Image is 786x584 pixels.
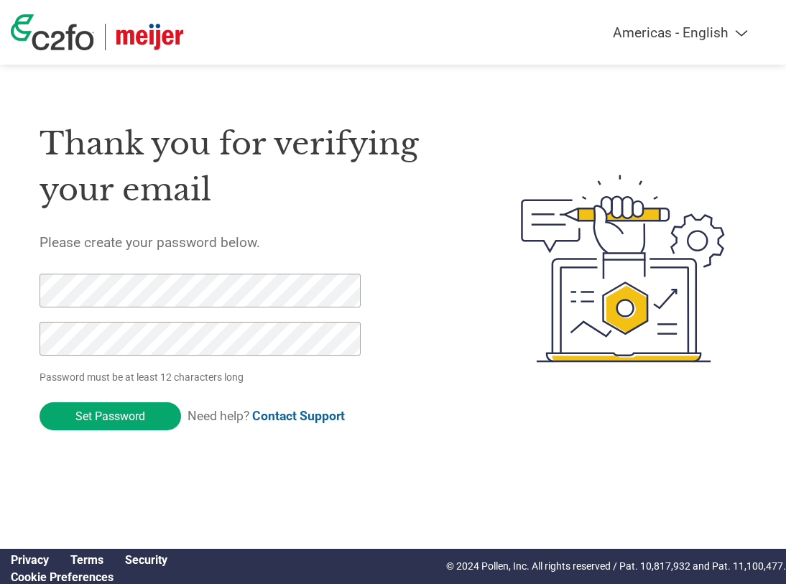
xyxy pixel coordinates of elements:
h5: Please create your password below. [40,234,464,251]
a: Terms [70,553,103,567]
a: Contact Support [252,409,345,423]
p: © 2024 Pollen, Inc. All rights reserved / Pat. 10,817,932 and Pat. 11,100,477. [446,559,786,574]
h1: Thank you for verifying your email [40,121,464,213]
a: Privacy [11,553,49,567]
a: Cookie Preferences, opens a dedicated popup modal window [11,570,114,584]
span: Need help? [188,409,345,423]
img: create-password [499,100,747,437]
p: Password must be at least 12 characters long [40,370,362,385]
input: Set Password [40,402,181,430]
img: c2fo logo [11,14,94,50]
img: Meijer [116,24,183,50]
a: Security [125,553,167,567]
